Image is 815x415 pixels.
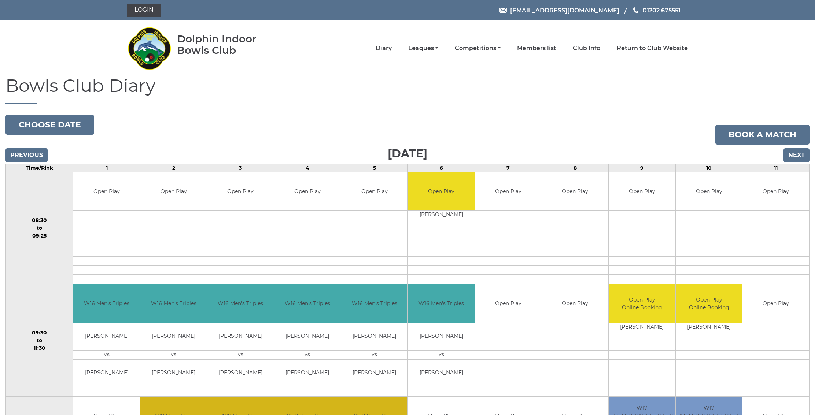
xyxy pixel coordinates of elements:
td: Open Play [475,172,542,211]
td: [PERSON_NAME] [140,369,207,378]
td: Open Play [542,172,609,211]
td: W16 Men's Triples [341,284,408,323]
td: Open Play [341,172,408,211]
td: vs [274,350,341,359]
td: vs [207,350,274,359]
td: [PERSON_NAME] [73,332,140,341]
td: Open Play [609,172,675,211]
td: W16 Men's Triples [274,284,341,323]
td: [PERSON_NAME] [207,332,274,341]
a: Email [EMAIL_ADDRESS][DOMAIN_NAME] [499,6,619,15]
a: Competitions [455,44,501,52]
td: 2 [140,164,207,172]
td: 11 [742,164,810,172]
td: [PERSON_NAME] [408,332,475,341]
div: Dolphin Indoor Bowls Club [177,33,280,56]
td: 10 [675,164,742,172]
td: vs [408,350,475,359]
td: [PERSON_NAME] [341,369,408,378]
td: vs [140,350,207,359]
a: Diary [376,44,392,52]
input: Previous [5,148,48,162]
td: [PERSON_NAME] [207,369,274,378]
h1: Bowls Club Diary [5,76,810,104]
td: 4 [274,164,341,172]
td: [PERSON_NAME] [676,323,742,332]
img: Email [499,8,507,13]
a: Club Info [573,44,600,52]
td: 5 [341,164,408,172]
td: [PERSON_NAME] [609,323,675,332]
td: [PERSON_NAME] [408,369,475,378]
span: [EMAIL_ADDRESS][DOMAIN_NAME] [510,7,619,14]
a: Leagues [408,44,438,52]
td: vs [341,350,408,359]
td: Open Play Online Booking [609,284,675,323]
a: Members list [517,44,556,52]
td: Open Play [742,172,809,211]
img: Dolphin Indoor Bowls Club [127,23,171,74]
td: [PERSON_NAME] [140,332,207,341]
td: Open Play [140,172,207,211]
td: [PERSON_NAME] [73,369,140,378]
td: W16 Men's Triples [207,284,274,323]
button: Choose date [5,115,94,135]
input: Next [783,148,810,162]
td: W16 Men's Triples [73,284,140,323]
td: Open Play [274,172,341,211]
span: 01202 675551 [643,7,681,14]
td: [PERSON_NAME] [274,369,341,378]
td: 3 [207,164,274,172]
td: vs [73,350,140,359]
td: 09:30 to 11:30 [6,284,73,397]
td: Open Play [676,172,742,211]
td: W16 Men's Triples [140,284,207,323]
img: Phone us [633,7,638,13]
td: Open Play [408,172,475,211]
td: Open Play [207,172,274,211]
td: 8 [542,164,609,172]
td: Open Play [475,284,542,323]
td: Time/Rink [6,164,73,172]
td: Open Play Online Booking [676,284,742,323]
td: Open Play [542,284,609,323]
td: [PERSON_NAME] [341,332,408,341]
td: [PERSON_NAME] [274,332,341,341]
td: 9 [609,164,676,172]
td: [PERSON_NAME] [408,211,475,220]
td: 08:30 to 09:25 [6,172,73,284]
td: 1 [73,164,140,172]
td: 6 [408,164,475,172]
td: W16 Men's Triples [408,284,475,323]
td: Open Play [742,284,809,323]
a: Book a match [715,125,810,145]
a: Login [127,4,161,17]
td: Open Play [73,172,140,211]
a: Phone us 01202 675551 [632,6,681,15]
td: 7 [475,164,542,172]
a: Return to Club Website [617,44,688,52]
